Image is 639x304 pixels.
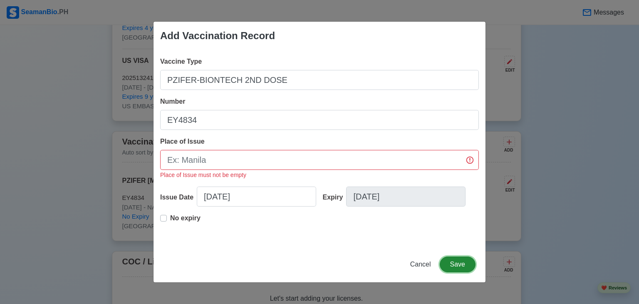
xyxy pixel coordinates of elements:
input: Ex: 1234567890 [160,110,479,130]
span: Cancel [410,261,431,268]
div: Issue Date [160,192,197,202]
button: Cancel [405,257,436,272]
span: Number [160,98,185,105]
input: Ex: Manila [160,150,479,170]
span: Vaccine Type [160,58,202,65]
button: Save [440,257,476,272]
div: Expiry [323,192,347,202]
small: Place of Issue must not be empty [160,172,246,178]
div: Add Vaccination Record [160,28,275,43]
input: Ex: Sinovac 1st Dose [160,70,479,90]
p: No expiry [170,213,201,223]
span: Place of Issue [160,138,205,145]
